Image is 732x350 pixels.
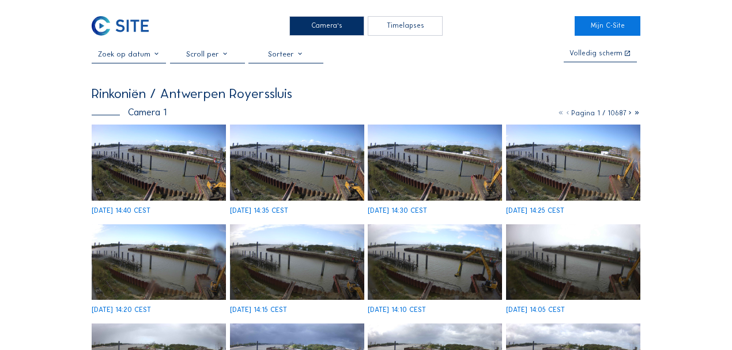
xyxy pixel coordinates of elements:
[368,16,443,35] div: Timelapses
[92,16,149,35] img: C-SITE Logo
[569,50,622,58] div: Volledig scherm
[230,125,364,201] img: image_53200507
[575,16,640,35] a: Mijn C-Site
[92,107,167,117] div: Camera 1
[506,224,640,300] img: image_53199699
[230,208,288,214] div: [DATE] 14:35 CEST
[92,307,151,314] div: [DATE] 14:20 CEST
[368,125,502,201] img: image_53200349
[92,208,150,214] div: [DATE] 14:40 CEST
[92,50,167,58] input: Zoek op datum 󰅀
[571,109,627,117] span: Pagina 1 / 10687
[92,224,226,300] img: image_53200107
[506,208,564,214] div: [DATE] 14:25 CEST
[368,307,426,314] div: [DATE] 14:10 CEST
[289,16,364,35] div: Camera's
[230,307,287,314] div: [DATE] 14:15 CEST
[506,307,565,314] div: [DATE] 14:05 CEST
[506,125,640,201] img: image_53200269
[92,87,292,101] div: Rinkoniën / Antwerpen Royerssluis
[92,125,226,201] img: image_53200655
[368,208,427,214] div: [DATE] 14:30 CEST
[230,224,364,300] img: image_53199944
[92,16,157,35] a: C-SITE Logo
[368,224,502,300] img: image_53199789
